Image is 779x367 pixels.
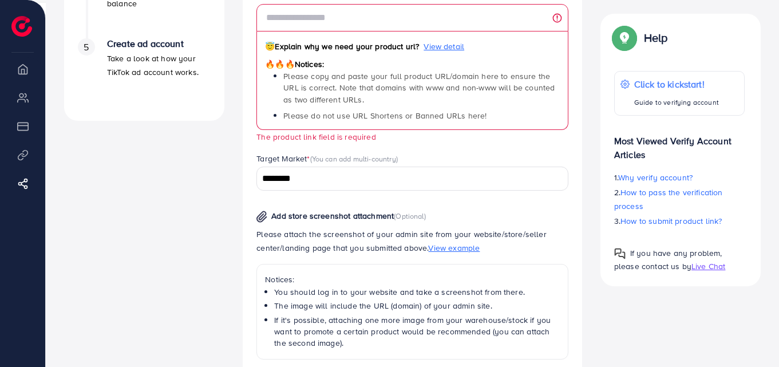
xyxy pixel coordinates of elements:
[634,77,719,91] p: Click to kickstart!
[310,153,398,164] span: (You can add multi-country)
[256,211,267,223] img: img
[283,70,555,105] span: Please copy and paste your full product URL/domain here to ensure the URL is correct. Note that d...
[394,211,426,221] span: (Optional)
[614,186,745,213] p: 2.
[265,41,275,52] span: 😇
[691,261,725,272] span: Live Chat
[614,27,635,48] img: Popup guide
[644,31,668,45] p: Help
[46,68,102,75] div: Domain Overview
[128,68,189,75] div: Keywords by Traffic
[32,18,56,27] div: v 4.0.25
[30,30,126,39] div: Domain: [DOMAIN_NAME]
[428,242,480,254] span: View example
[265,273,560,286] p: Notices:
[265,41,419,52] span: Explain why we need your product url?
[614,247,722,272] span: If you have any problem, please contact us by
[634,96,719,109] p: Guide to verifying account
[620,215,722,227] span: How to submit product link?
[265,58,324,70] span: Notices:
[730,315,770,358] iframe: Chat
[18,30,27,39] img: website_grey.svg
[614,187,723,212] span: How to pass the verification process
[614,171,745,184] p: 1.
[256,131,375,142] small: The product link field is required
[84,41,89,54] span: 5
[256,227,568,255] p: Please attach the screenshot of your admin site from your website/store/seller center/landing pag...
[274,314,560,349] li: If it's possible, attaching one more image from your warehouse/stock if you want to promote a cer...
[107,52,211,79] p: Take a look at how your TikTok ad account works.
[618,172,693,183] span: Why verify account?
[274,286,560,298] li: You should log in to your website and take a screenshot from there.
[614,125,745,161] p: Most Viewed Verify Account Articles
[274,300,560,311] li: The image will include the URL (domain) of your admin site.
[11,16,32,37] img: logo
[614,214,745,228] p: 3.
[256,167,568,190] div: Search for option
[256,153,398,164] label: Target Market
[64,38,224,107] li: Create ad account
[33,66,42,76] img: tab_domain_overview_orange.svg
[424,41,464,52] span: View detail
[107,38,211,49] h4: Create ad account
[271,210,394,222] span: Add store screenshot attachment
[258,170,553,188] input: Search for option
[614,248,626,259] img: Popup guide
[283,110,487,121] span: Please do not use URL Shortens or Banned URLs here!
[116,66,125,76] img: tab_keywords_by_traffic_grey.svg
[18,18,27,27] img: logo_orange.svg
[265,58,294,70] span: 🔥🔥🔥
